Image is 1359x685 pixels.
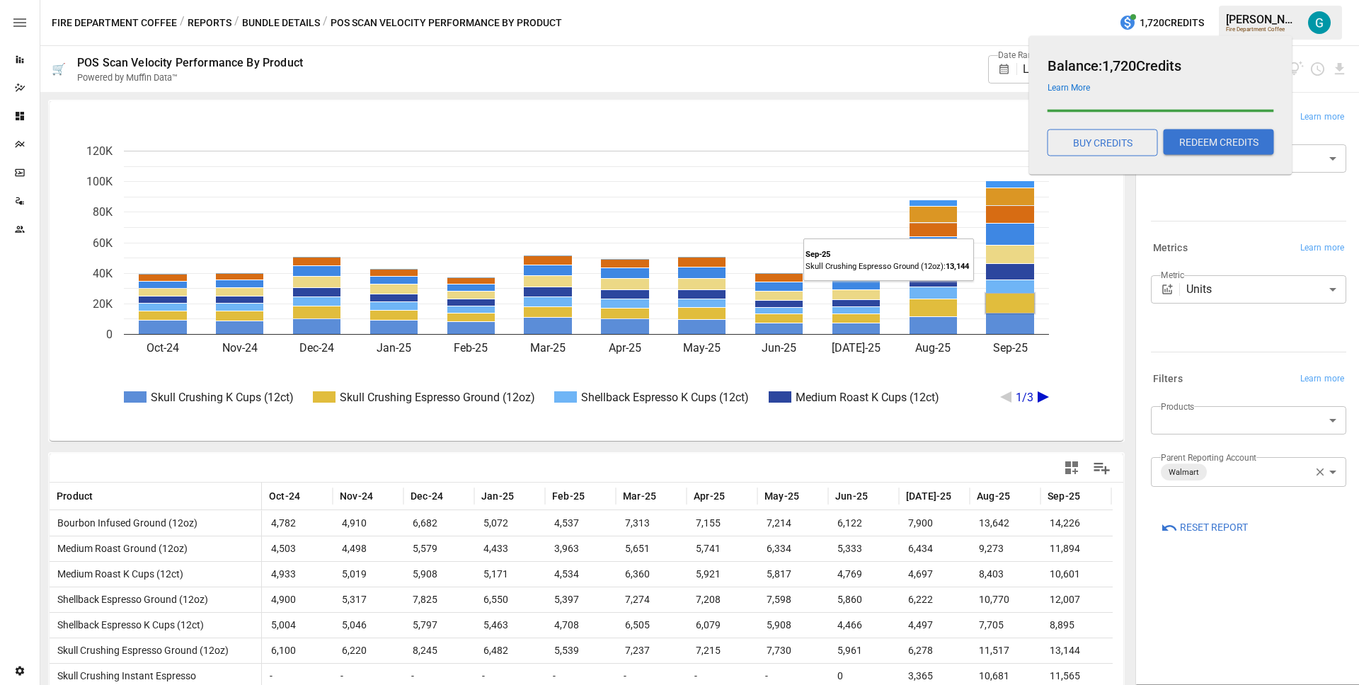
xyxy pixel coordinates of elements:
span: 5,860 [835,587,892,612]
span: 11,517 [977,638,1033,663]
span: 13,642 [977,511,1033,536]
div: [PERSON_NAME] [1226,13,1300,26]
div: / [234,14,239,32]
span: 10,770 [977,587,1033,612]
span: 6,360 [623,562,679,587]
text: Skull Crushing Espresso Ground (12oz) [340,391,535,404]
span: 14,226 [1048,511,1104,536]
span: 5,539 [552,638,609,663]
span: 5,463 [481,613,538,638]
span: 6,100 [269,638,326,663]
span: 6,505 [623,613,679,638]
span: 6,220 [340,638,396,663]
button: Reports [188,14,231,32]
span: Jun-25 [835,489,868,503]
span: 5,317 [340,587,396,612]
span: 13,144 [1048,638,1104,663]
button: Schedule report [1309,61,1326,77]
span: 4,782 [269,511,326,536]
span: 4,433 [481,536,538,561]
span: Skull Crushing Espresso Ground (12oz) [52,638,229,663]
span: 5,171 [481,562,538,587]
span: 5,908 [411,562,467,587]
label: Products [1161,401,1194,413]
text: Jan-25 [377,341,411,355]
span: 12,007 [1048,587,1104,612]
text: 0 [106,328,113,341]
span: 7,214 [764,511,821,536]
text: Sep-25 [993,341,1028,355]
text: 20K [93,297,113,311]
button: View documentation [1288,57,1304,82]
span: 9,273 [977,536,1033,561]
span: 4,503 [269,536,326,561]
span: 7,237 [623,638,679,663]
text: 100K [86,175,113,188]
label: Metric [1161,269,1184,281]
text: 1/3 [1016,391,1033,404]
span: Product [57,489,93,503]
span: 4,933 [269,562,326,587]
label: Parent Reporting Account [1161,451,1256,464]
span: 7,705 [977,613,1033,638]
text: [DATE]-25 [832,341,881,355]
div: / [323,14,328,32]
span: Learn more [1300,372,1344,386]
span: 7,208 [694,587,750,612]
span: 4,466 [835,613,892,638]
text: Jun-25 [762,341,796,355]
span: Learn more [1300,110,1344,125]
text: Dec-24 [299,341,334,355]
text: Shellback Espresso K Cups (12ct) [581,391,749,404]
div: Fire Department Coffee [1226,26,1300,33]
span: 5,921 [694,562,750,587]
text: 120K [86,144,113,158]
span: 7,215 [694,638,750,663]
text: Oct-24 [147,341,179,355]
text: 40K [93,267,113,280]
span: Reset Report [1180,519,1248,536]
div: A chart. [50,129,1113,441]
span: 6,682 [411,511,467,536]
span: 4,900 [269,587,326,612]
button: Bundle Details [242,14,320,32]
span: 6,278 [906,638,963,663]
h6: Filters [1153,372,1183,387]
button: 1,720Credits [1113,10,1210,36]
span: 11,894 [1048,536,1104,561]
button: Fire Department Coffee [52,14,177,32]
span: 3,963 [552,536,609,561]
span: 6,334 [764,536,821,561]
div: 🛒 [52,62,66,76]
span: 4,497 [906,613,963,638]
span: Last 12 Months [1023,62,1101,76]
span: Medium Roast K Cups (12ct) [52,562,183,587]
text: Mar-25 [530,341,566,355]
span: 7,313 [623,511,679,536]
span: 6,122 [835,511,892,536]
span: Apr-25 [694,489,725,503]
div: / [180,14,185,32]
span: Oct-24 [269,489,300,503]
text: Skull Crushing K Cups (12ct) [151,391,294,404]
span: Shellback Espresso K Cups (12ct) [52,613,204,638]
span: 4,498 [340,536,396,561]
span: Feb-25 [552,489,585,503]
span: 5,908 [764,613,821,638]
span: 8,403 [977,562,1033,587]
div: Powered by Muffin Data™ [77,72,178,83]
span: 5,333 [835,536,892,561]
span: 5,004 [269,613,326,638]
img: Gavin Acres [1308,11,1331,34]
text: Apr-25 [609,341,641,355]
span: Learn more [1300,241,1344,255]
span: Walmart [1163,464,1205,480]
text: Medium Roast K Cups (12ct) [796,391,939,404]
text: Feb-25 [454,341,488,355]
span: 8,245 [411,638,467,663]
button: BUY CREDITS [1048,129,1158,156]
button: REDEEM CREDITS [1164,129,1274,155]
span: 7,900 [906,511,963,536]
text: 60K [93,236,113,250]
button: Reset Report [1151,515,1258,541]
